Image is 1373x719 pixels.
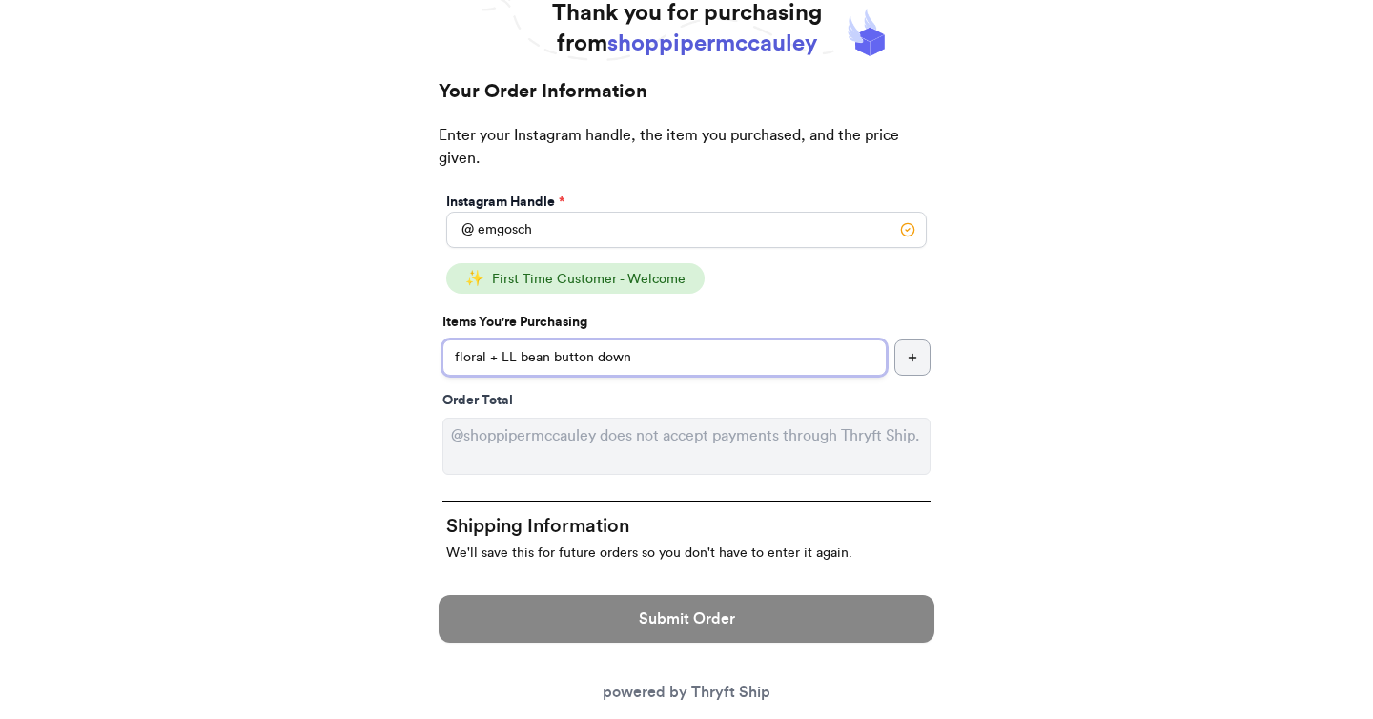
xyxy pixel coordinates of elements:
a: powered by Thryft Ship [603,685,770,700]
h2: Your Order Information [439,78,934,124]
h2: Shipping Information [446,513,927,540]
div: @ [446,212,474,248]
input: ex.funky hat [442,339,887,376]
p: Items You're Purchasing [442,313,931,332]
p: Enter your Instagram handle, the item you purchased, and the price given. [439,124,934,189]
span: shoppipermccauley [607,32,817,55]
span: First Time Customer - Welcome [492,273,686,286]
div: Order Total [442,391,931,410]
span: ✨ [465,271,484,286]
label: Instagram Handle [446,193,564,212]
label: Email [446,578,490,597]
button: Submit Order [439,595,934,643]
p: We'll save this for future orders so you don't have to enter it again. [446,544,927,563]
